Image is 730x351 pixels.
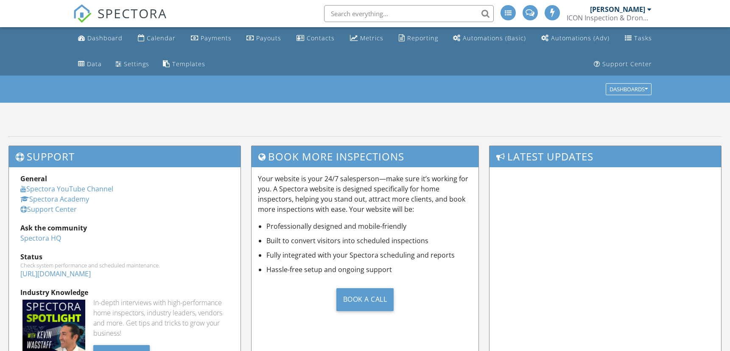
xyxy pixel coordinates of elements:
a: Tasks [621,31,655,46]
div: Reporting [407,34,438,42]
div: ICON Inspection & Drone Services, LLC [567,14,652,22]
div: Payments [201,34,232,42]
a: Calendar [134,31,179,46]
div: Book a Call [336,288,394,311]
div: Settings [124,60,149,68]
a: Templates [159,56,209,72]
div: Check system performance and scheduled maintenance. [20,262,229,269]
div: Dashboards [610,87,648,93]
a: Automations (Basic) [450,31,529,46]
span: SPECTORA [98,4,167,22]
div: Contacts [307,34,335,42]
a: Settings [112,56,153,72]
h3: Latest Updates [489,146,721,167]
h3: Support [9,146,241,167]
a: Reporting [395,31,442,46]
img: The Best Home Inspection Software - Spectora [73,4,92,23]
a: Book a Call [258,281,472,317]
div: Ask the community [20,223,229,233]
h3: Book More Inspections [252,146,478,167]
div: Calendar [147,34,176,42]
a: Spectora HQ [20,233,61,243]
input: Search everything... [324,5,494,22]
a: Spectora YouTube Channel [20,184,113,194]
li: Professionally designed and mobile-friendly [266,221,472,231]
div: Metrics [360,34,383,42]
p: Your website is your 24/7 salesperson—make sure it’s working for you. A Spectora website is desig... [258,174,472,214]
div: Templates [172,60,205,68]
a: Support Center [20,205,77,214]
a: Data [75,56,105,72]
a: Dashboard [75,31,126,46]
div: [PERSON_NAME] [590,5,645,14]
li: Built to convert visitors into scheduled inspections [266,236,472,246]
a: Spectora Academy [20,194,89,204]
a: Support Center [590,56,655,72]
a: Payments [187,31,235,46]
a: Automations (Advanced) [538,31,613,46]
li: Hassle-free setup and ongoing support [266,264,472,275]
a: Payouts [243,31,285,46]
a: Contacts [293,31,338,46]
div: Automations (Adv) [551,34,610,42]
div: Support Center [602,60,652,68]
a: [URL][DOMAIN_NAME] [20,269,91,278]
div: Industry Knowledge [20,287,229,298]
div: Dashboard [87,34,123,42]
a: Metrics [347,31,387,46]
strong: General [20,174,47,183]
button: Dashboards [606,84,652,95]
div: Status [20,252,229,262]
div: Tasks [634,34,652,42]
a: SPECTORA [73,11,167,29]
div: Automations (Basic) [463,34,526,42]
div: Payouts [256,34,281,42]
div: In-depth interviews with high-performance home inspectors, industry leaders, vendors and more. Ge... [93,298,229,338]
li: Fully integrated with your Spectora scheduling and reports [266,250,472,260]
div: Data [87,60,102,68]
